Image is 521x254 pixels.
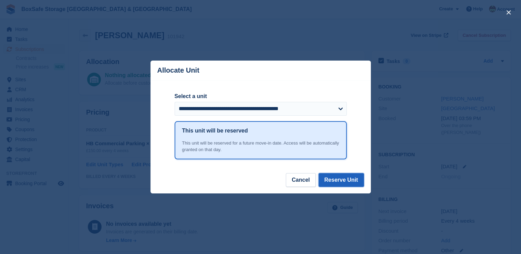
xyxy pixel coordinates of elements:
[182,140,339,153] div: This unit will be reserved for a future move-in date. Access will be automatically granted on tha...
[182,127,248,135] h1: This unit will be reserved
[503,7,514,18] button: close
[286,173,315,187] button: Cancel
[319,173,364,187] button: Reserve Unit
[157,66,199,74] p: Allocate Unit
[175,92,347,100] label: Select a unit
